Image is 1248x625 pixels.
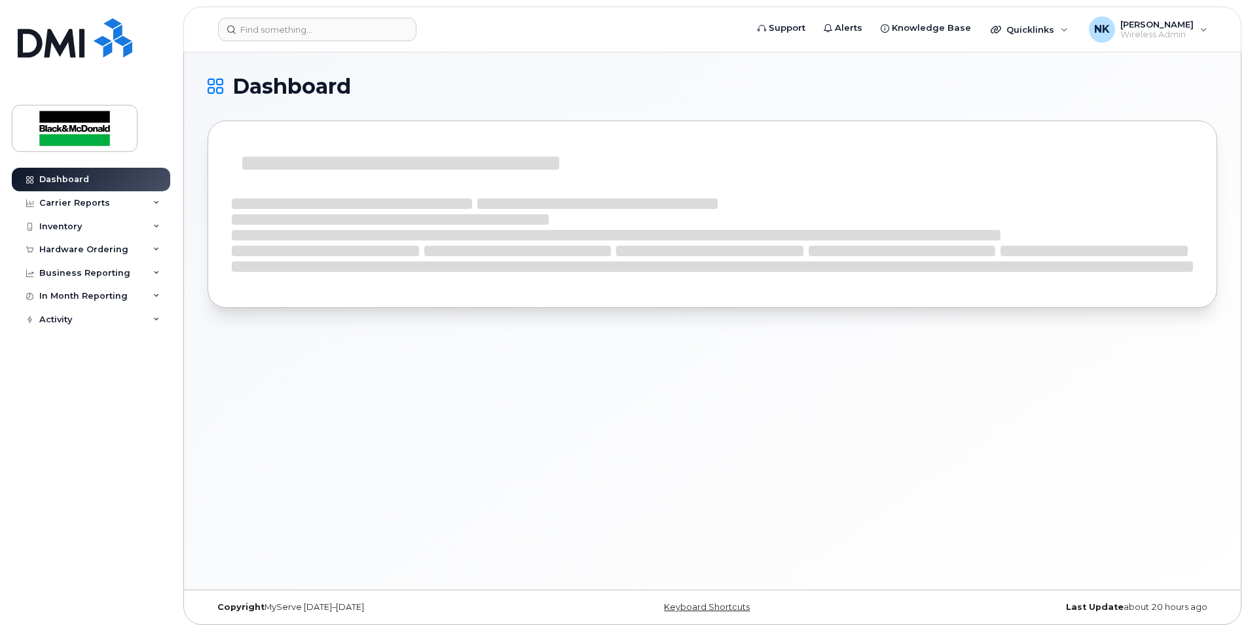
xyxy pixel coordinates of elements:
div: MyServe [DATE]–[DATE] [208,602,544,613]
div: about 20 hours ago [881,602,1217,613]
a: Keyboard Shortcuts [664,602,750,612]
span: Dashboard [232,77,351,96]
strong: Copyright [217,602,265,612]
strong: Last Update [1066,602,1124,612]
